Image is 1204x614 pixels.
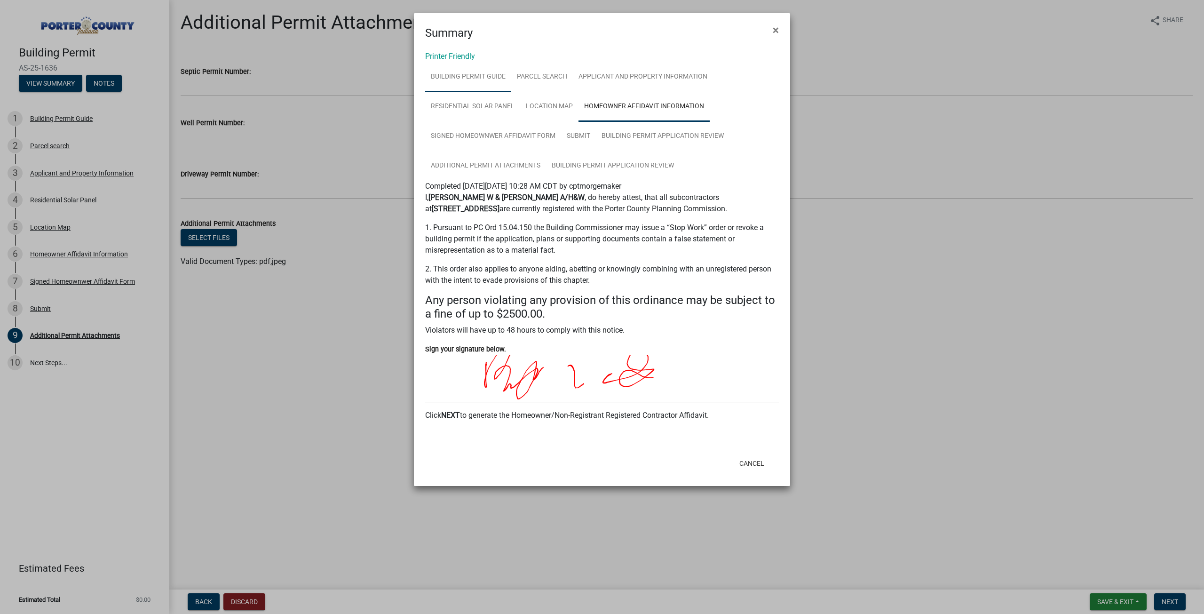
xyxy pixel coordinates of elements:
[773,24,779,37] span: ×
[596,121,729,152] a: Building Permit Application Review
[425,410,779,421] p: Click to generate the Homeowner/Non-Registrant Registered Contractor Affidavit.
[425,192,779,215] p: I, , do hereby attest, that all subcontractors at are currently registered with the Porter County...
[425,294,779,321] h4: Any person violating any provision of this ordinance may be subject to a fine of up to $2500.00.
[561,121,596,152] a: Submit
[425,325,779,336] p: Violators will have up to 48 hours to comply with this notice.
[573,62,713,92] a: Applicant and Property Information
[425,222,779,256] p: 1. Pursuant to PC Ord 15.04.150 the Building Commissioner may issue a “Stop Work” order or revoke...
[425,263,779,286] p: 2. This order also applies to anyone aiding, abetting or knowingly combining with an unregistered...
[432,204,499,213] strong: [STREET_ADDRESS]
[425,24,473,41] h4: Summary
[511,62,573,92] a: Parcel search
[765,17,786,43] button: Close
[425,62,511,92] a: Building Permit Guide
[425,355,720,402] img: CnukxAAAAAZJREFUAwD7tgnX76OEVAAAAABJRU5ErkJggg==
[520,92,578,122] a: Location Map
[441,411,460,420] strong: NEXT
[546,151,680,181] a: Building Permit Application Review
[425,346,506,353] label: Sign your signature below.
[425,92,520,122] a: Residential Solar Panel
[425,182,621,191] span: Completed [DATE][DATE] 10:28 AM CDT by cptmorgemaker
[428,193,585,202] strong: [PERSON_NAME] W & [PERSON_NAME] A/H&W
[425,52,475,61] a: Printer Friendly
[425,151,546,181] a: Additional Permit Attachments
[732,455,772,472] button: Cancel
[425,121,561,152] a: Signed Homeownwer Affidavit Form
[578,92,710,122] a: Homeowner Affidavit Information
